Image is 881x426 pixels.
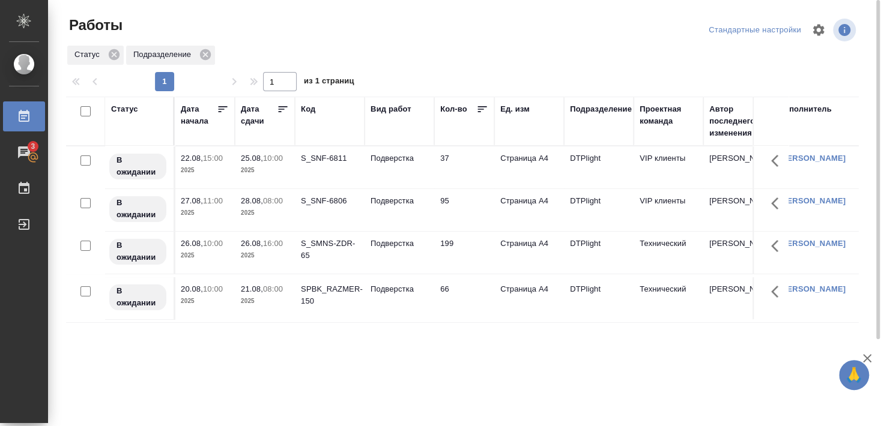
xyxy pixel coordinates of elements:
[779,103,832,115] div: Исполнитель
[74,49,104,61] p: Статус
[434,146,494,188] td: 37
[111,103,138,115] div: Статус
[779,196,846,205] a: [PERSON_NAME]
[839,360,869,390] button: 🙏
[241,154,263,163] p: 25.08,
[634,146,703,188] td: VIP клиенты
[709,103,767,139] div: Автор последнего изменения
[804,16,833,44] span: Настроить таблицу
[301,152,359,164] div: S_SNF-6811
[241,295,289,307] p: 2025
[203,239,223,248] p: 10:00
[764,277,793,306] button: Здесь прячутся важные кнопки
[564,277,634,319] td: DTPlight
[779,239,846,248] a: [PERSON_NAME]
[181,207,229,219] p: 2025
[301,103,315,115] div: Код
[779,284,846,293] a: [PERSON_NAME]
[301,195,359,207] div: S_SNF-6806
[241,207,289,219] p: 2025
[301,238,359,262] div: S_SMNS-ZDR-65
[371,152,428,164] p: Подверстка
[494,277,564,319] td: Страница А4
[181,250,229,262] p: 2025
[764,146,793,175] button: Здесь прячутся важные кнопки
[570,103,632,115] div: Подразделение
[703,189,773,231] td: [PERSON_NAME]
[241,103,277,127] div: Дата сдачи
[844,362,864,388] span: 🙏
[500,103,530,115] div: Ед. изм
[371,103,411,115] div: Вид работ
[564,232,634,274] td: DTPlight
[181,284,203,293] p: 20.08,
[241,284,263,293] p: 21.08,
[117,197,159,221] p: В ожидании
[181,196,203,205] p: 27.08,
[108,238,168,266] div: Исполнитель назначен, приступать к работе пока рано
[203,196,223,205] p: 11:00
[263,239,283,248] p: 16:00
[634,189,703,231] td: VIP клиенты
[133,49,195,61] p: Подразделение
[494,189,564,231] td: Страница А4
[126,46,215,65] div: Подразделение
[371,283,428,295] p: Подверстка
[371,195,428,207] p: Подверстка
[241,196,263,205] p: 28.08,
[241,164,289,176] p: 2025
[640,103,697,127] div: Проектная команда
[301,283,359,307] div: SPBK_RAZMER-150
[23,140,42,152] span: 3
[108,283,168,311] div: Исполнитель назначен, приступать к работе пока рано
[203,154,223,163] p: 15:00
[634,232,703,274] td: Технический
[371,238,428,250] p: Подверстка
[181,239,203,248] p: 26.08,
[241,250,289,262] p: 2025
[764,232,793,260] button: Здесь прячутся важные кнопки
[66,16,123,35] span: Работы
[703,277,773,319] td: [PERSON_NAME]
[263,284,283,293] p: 08:00
[181,154,203,163] p: 22.08,
[703,146,773,188] td: [PERSON_NAME]
[833,19,858,41] span: Посмотреть информацию
[764,189,793,218] button: Здесь прячутся важные кнопки
[434,232,494,274] td: 199
[706,21,804,40] div: split button
[434,277,494,319] td: 66
[564,146,634,188] td: DTPlight
[263,154,283,163] p: 10:00
[181,295,229,307] p: 2025
[67,46,124,65] div: Статус
[634,277,703,319] td: Технический
[434,189,494,231] td: 95
[779,154,846,163] a: [PERSON_NAME]
[703,232,773,274] td: [PERSON_NAME]
[494,232,564,274] td: Страница А4
[117,154,159,178] p: В ожидании
[108,195,168,223] div: Исполнитель назначен, приступать к работе пока рано
[564,189,634,231] td: DTPlight
[494,146,564,188] td: Страница А4
[241,239,263,248] p: 26.08,
[263,196,283,205] p: 08:00
[440,103,467,115] div: Кол-во
[181,103,217,127] div: Дата начала
[3,137,45,167] a: 3
[181,164,229,176] p: 2025
[117,285,159,309] p: В ожидании
[304,74,354,91] span: из 1 страниц
[203,284,223,293] p: 10:00
[117,239,159,263] p: В ожидании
